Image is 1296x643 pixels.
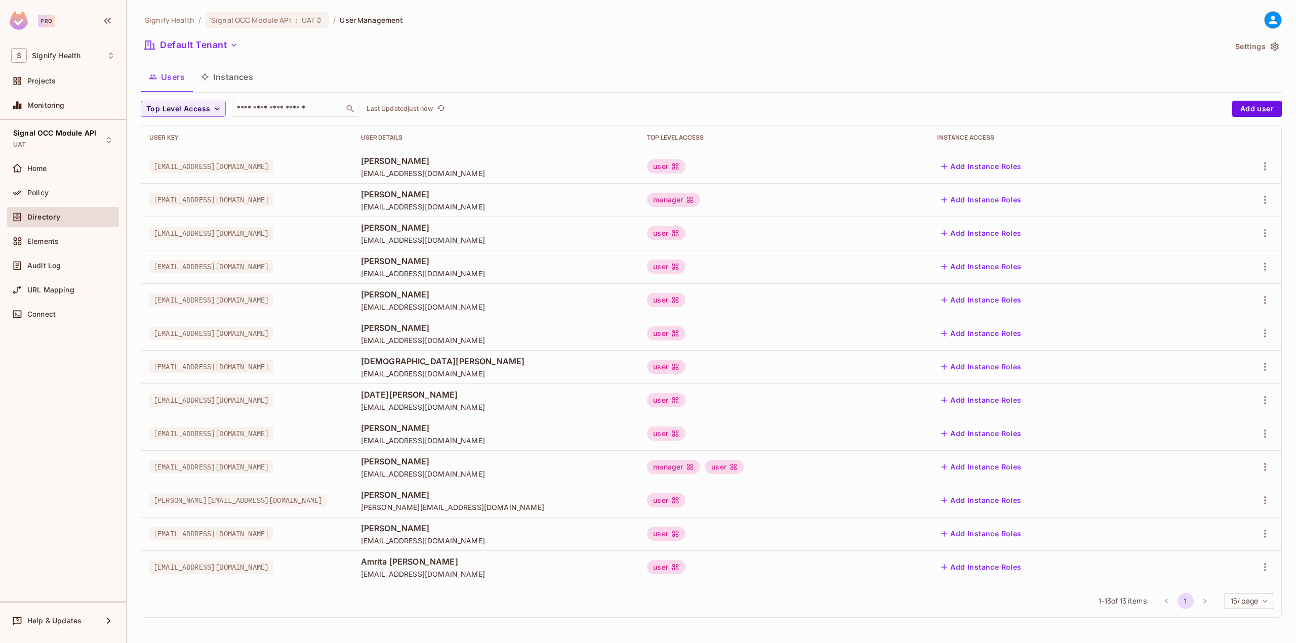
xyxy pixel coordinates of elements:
span: [EMAIL_ADDRESS][DOMAIN_NAME] [149,327,273,340]
button: refresh [435,103,447,115]
span: Connect [27,310,56,318]
span: 1 - 13 of 13 items [1099,595,1146,607]
div: Instance Access [937,134,1190,142]
div: user [647,360,685,374]
button: Add Instance Roles [937,559,1025,575]
button: Add Instance Roles [937,492,1025,508]
nav: pagination navigation [1157,593,1214,609]
div: manager [647,193,700,207]
span: URL Mapping [27,286,74,294]
div: user [647,493,685,507]
div: User Details [361,134,631,142]
span: [EMAIL_ADDRESS][DOMAIN_NAME] [149,561,273,574]
div: user [647,527,685,541]
div: Top Level Access [647,134,921,142]
span: Audit Log [27,262,61,270]
span: User Management [340,15,403,25]
div: user [705,460,744,474]
span: [PERSON_NAME][EMAIL_ADDRESS][DOMAIN_NAME] [361,502,631,512]
span: [EMAIL_ADDRESS][DOMAIN_NAME] [149,160,273,173]
span: [EMAIL_ADDRESS][DOMAIN_NAME] [149,360,273,373]
span: [EMAIL_ADDRESS][DOMAIN_NAME] [361,369,631,378]
span: [EMAIL_ADDRESS][DOMAIN_NAME] [361,536,631,545]
span: [EMAIL_ADDRESS][DOMAIN_NAME] [361,269,631,278]
span: [PERSON_NAME] [361,523,631,534]
button: Add Instance Roles [937,459,1025,475]
span: [EMAIL_ADDRESS][DOMAIN_NAME] [149,460,273,474]
span: [PERSON_NAME] [361,289,631,300]
button: Add Instance Roles [937,158,1025,175]
span: [DEMOGRAPHIC_DATA][PERSON_NAME] [361,356,631,367]
span: [PERSON_NAME] [361,189,631,200]
span: [DATE][PERSON_NAME] [361,389,631,400]
span: Signal OCC Module API [211,15,291,25]
span: Amrita [PERSON_NAME] [361,556,631,567]
li: / [198,15,201,25]
span: UAT [13,141,26,149]
button: Add Instance Roles [937,526,1025,542]
span: [PERSON_NAME] [361,489,631,500]
button: Add Instance Roles [937,259,1025,275]
span: [EMAIL_ADDRESS][DOMAIN_NAME] [149,260,273,273]
span: [EMAIL_ADDRESS][DOMAIN_NAME] [149,193,273,206]
span: [EMAIL_ADDRESS][DOMAIN_NAME] [361,302,631,312]
div: user [647,560,685,574]
span: [EMAIL_ADDRESS][DOMAIN_NAME] [361,469,631,479]
span: [EMAIL_ADDRESS][DOMAIN_NAME] [361,335,631,345]
div: Pro [38,15,55,27]
div: user [647,426,685,441]
span: refresh [437,104,445,114]
button: Default Tenant [141,37,242,53]
span: Projects [27,77,56,85]
span: Click to refresh data [433,103,447,115]
span: S [11,48,27,63]
span: [PERSON_NAME][EMAIL_ADDRESS][DOMAIN_NAME] [149,494,327,507]
div: user [647,260,685,274]
span: Signal OCC Module API [13,129,96,137]
div: user [647,326,685,340]
div: User Key [149,134,345,142]
span: [EMAIL_ADDRESS][DOMAIN_NAME] [149,293,273,307]
span: [EMAIL_ADDRESS][DOMAIN_NAME] [149,527,273,540]
div: user [647,393,685,407]
span: Home [27,164,47,173]
button: Add Instance Roles [937,292,1025,308]
span: [EMAIL_ADDRESS][DOMAIN_NAME] [149,227,273,240]
div: user [647,293,685,307]
span: [EMAIL_ADDRESS][DOMAIN_NAME] [361,402,631,412]
button: Add Instance Roles [937,359,1025,375]
span: [EMAIL_ADDRESS][DOMAIN_NAME] [361,168,631,178]
span: [PERSON_NAME] [361,422,631,434]
div: user [647,159,685,174]
li: / [333,15,336,25]
button: Users [141,64,193,90]
button: Add Instance Roles [937,192,1025,208]
button: Top Level Access [141,101,226,117]
span: [PERSON_NAME] [361,222,631,233]
button: Add user [1232,101,1282,117]
span: Policy [27,189,49,197]
span: [EMAIL_ADDRESS][DOMAIN_NAME] [361,436,631,445]
button: Add Instance Roles [937,325,1025,341]
span: Monitoring [27,101,65,109]
button: Add Instance Roles [937,425,1025,442]
button: Settings [1231,38,1282,55]
span: : [295,16,298,24]
span: [PERSON_NAME] [361,155,631,166]
span: [EMAIL_ADDRESS][DOMAIN_NAME] [361,569,631,579]
span: Help & Updates [27,617,82,625]
span: [EMAIL_ADDRESS][DOMAIN_NAME] [149,394,273,407]
span: [PERSON_NAME] [361,255,631,267]
span: [EMAIL_ADDRESS][DOMAIN_NAME] [361,202,631,211]
div: manager [647,460,700,474]
button: Add Instance Roles [937,225,1025,241]
span: Top Level Access [146,103,210,115]
span: Directory [27,213,60,221]
span: the active workspace [145,15,194,25]
span: Workspace: Signify Health [32,52,80,60]
span: Elements [27,237,59,245]
div: 15 / page [1225,593,1273,609]
span: [EMAIL_ADDRESS][DOMAIN_NAME] [361,235,631,245]
button: Instances [193,64,261,90]
button: page 1 [1178,593,1194,609]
